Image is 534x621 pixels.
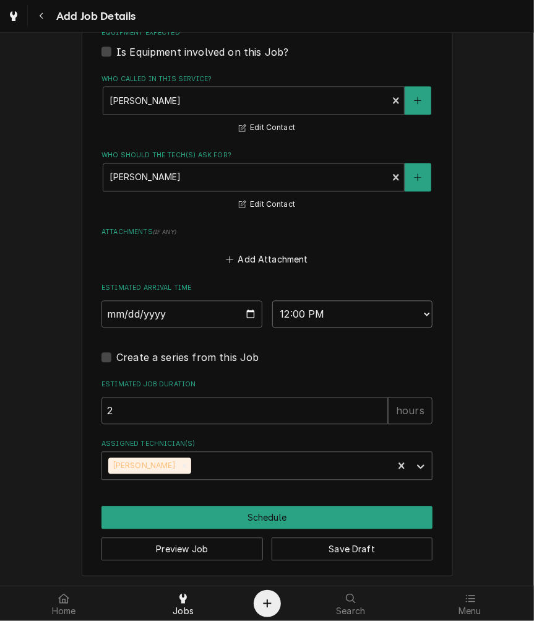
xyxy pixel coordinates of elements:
div: Attachments [101,228,433,269]
div: Estimated Arrival Time [101,284,433,328]
a: Menu [411,589,529,619]
button: Navigate back [30,5,53,27]
label: Estimated Job Duration [101,380,433,390]
div: hours [388,397,433,425]
input: Date [101,301,262,328]
a: Go to Jobs [2,5,25,27]
label: Estimated Arrival Time [101,284,433,293]
span: Menu [459,606,481,616]
select: Time Select [272,301,433,328]
div: Button Group Row [101,506,433,529]
div: Assigned Technician(s) [101,440,433,480]
label: Is Equipment involved on this Job? [116,45,288,59]
span: ( if any ) [153,229,176,236]
a: Home [5,589,123,619]
div: Who called in this service? [101,75,433,136]
button: Edit Contact [237,121,297,136]
span: Add Job Details [53,8,136,25]
label: Assigned Technician(s) [101,440,433,449]
button: Preview Job [101,538,263,561]
button: Add Attachment [224,251,311,269]
span: Home [52,606,76,616]
div: Button Group [101,506,433,561]
a: Search [292,589,410,619]
button: Schedule [101,506,433,529]
div: Equipment Expected [101,28,433,59]
div: Estimated Job Duration [101,380,433,424]
span: Jobs [173,606,194,616]
div: Who should the tech(s) ask for? [101,151,433,212]
span: Search [336,606,365,616]
svg: Create New Contact [414,97,421,105]
button: Create New Contact [405,163,431,192]
svg: Create New Contact [414,173,421,182]
label: Who should the tech(s) ask for? [101,151,433,161]
label: Who called in this service? [101,75,433,85]
button: Create New Contact [405,87,431,115]
label: Create a series from this Job [116,350,259,365]
label: Attachments [101,228,433,238]
button: Create Object [254,590,281,617]
div: Remove Damon Rinehart [178,458,191,474]
div: Button Group Row [101,529,433,561]
button: Edit Contact [237,198,297,213]
div: [PERSON_NAME] [108,458,178,474]
button: Save Draft [272,538,433,561]
a: Jobs [124,589,243,619]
